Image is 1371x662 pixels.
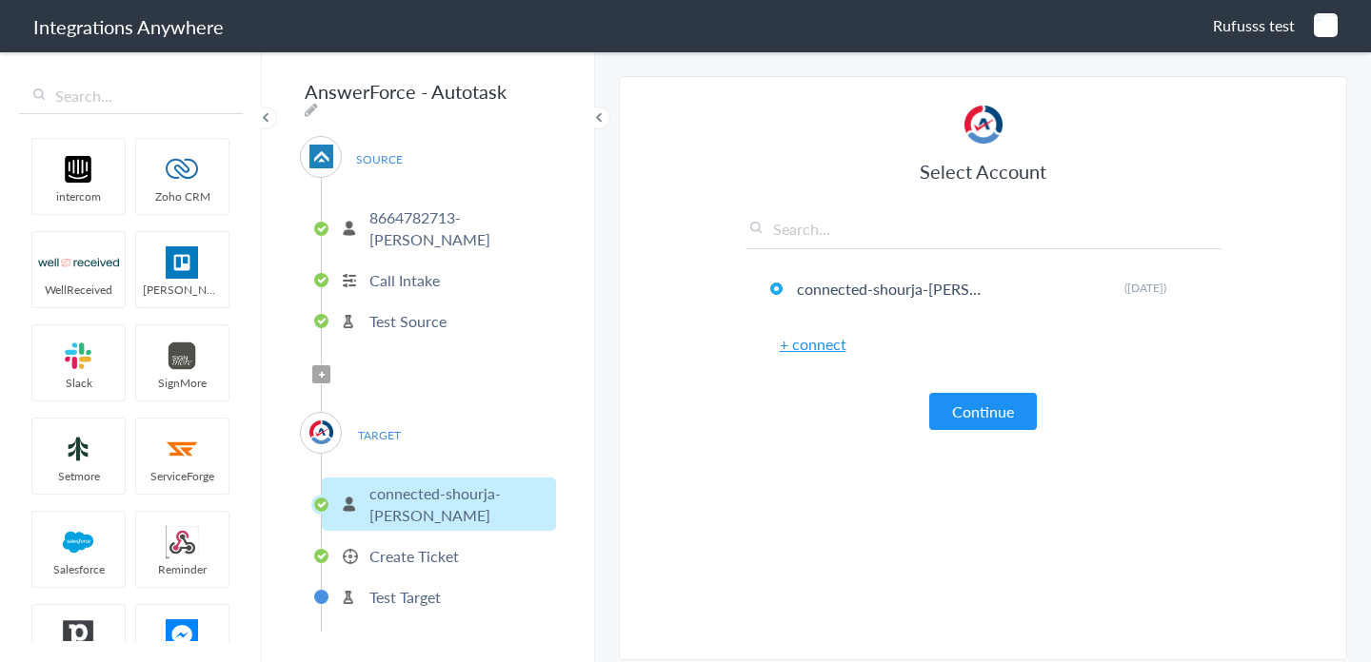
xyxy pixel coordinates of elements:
button: Continue [929,393,1037,430]
span: SignMore [136,375,228,391]
span: TARGET [343,422,415,448]
img: autotask.png [964,106,1003,144]
img: serviceforge-icon.png [142,433,223,465]
h1: Integrations Anywhere [33,13,224,40]
img: signmore-logo.png [142,340,223,372]
p: Test Target [369,586,441,608]
img: af-app-logo.svg [309,145,333,168]
img: autotask.png [309,420,333,444]
span: ([DATE]) [1124,280,1166,296]
img: setmoreNew.jpg [38,433,119,465]
span: ServiceForge [136,468,228,484]
p: Call Intake [369,269,440,291]
img: trello.png [142,246,223,279]
img: pipedrive.png [38,619,119,652]
p: 8664782713-[PERSON_NAME] [369,206,551,250]
img: webhook.png [142,526,223,558]
span: [PERSON_NAME] [136,282,228,298]
span: intercom [32,188,125,204]
p: connected-shourja-[PERSON_NAME] [369,482,551,526]
img: slack-logo.svg [38,340,119,372]
img: FBM.png [142,619,223,652]
span: WellReceived [32,282,125,298]
span: Setmore [32,468,125,484]
span: Slack [32,375,125,391]
img: wr-logo.svg [38,246,119,279]
h3: Select Account [745,158,1222,185]
p: Test Source [369,310,447,332]
span: SOURCE [343,146,415,172]
input: Search... [19,78,243,114]
img: image-20240423-050638.png [1314,13,1338,37]
span: Reminder [136,561,228,577]
img: intercom-logo.svg [38,153,119,185]
span: Zoho CRM [136,188,228,204]
img: salesforce-logo.svg [38,526,119,558]
a: + connect [780,333,846,355]
span: Salesforce [32,561,125,577]
input: Search... [745,218,1222,249]
span: Rufusss test [1213,14,1295,36]
p: Create Ticket [369,545,459,567]
img: zoho-logo.svg [142,153,223,185]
